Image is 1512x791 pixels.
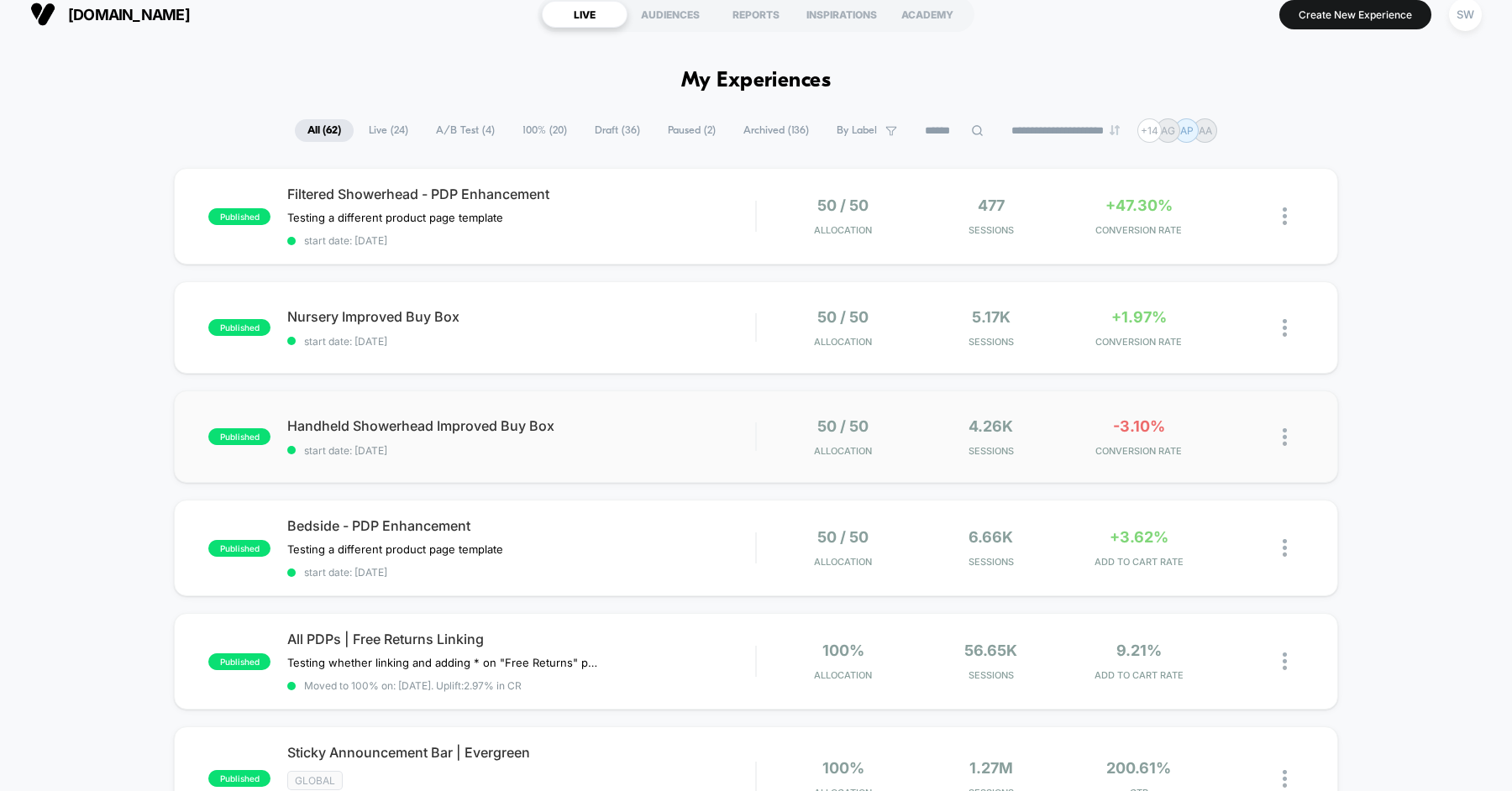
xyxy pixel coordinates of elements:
[287,444,755,457] span: start date: [DATE]
[972,308,1011,326] span: 5.17k
[287,335,755,348] span: start date: [DATE]
[1283,207,1287,225] img: close
[1069,669,1209,681] span: ADD TO CART RATE
[817,196,869,214] span: 50 / 50
[1283,652,1287,670] img: close
[1283,770,1287,788] img: close
[814,224,872,236] span: Allocation
[208,319,270,336] span: published
[304,679,522,692] span: Moved to 100% on: [DATE] . Uplift: 2.97% in CR
[542,1,627,28] div: LIVE
[799,1,885,28] div: INSPIRATIONS
[208,540,270,557] span: published
[817,308,869,326] span: 50 / 50
[287,308,755,325] span: Nursery Improved Buy Box
[978,196,1005,214] span: 477
[287,517,755,534] span: Bedside - PDP Enhancement
[1283,539,1287,557] img: close
[1106,759,1171,777] span: 200.61%
[287,186,755,202] span: Filtered Showerhead - PDP Enhancement
[208,653,270,670] span: published
[814,556,872,568] span: Allocation
[964,642,1017,659] span: 56.65k
[814,336,872,348] span: Allocation
[921,336,1061,348] span: Sessions
[817,417,869,435] span: 50 / 50
[295,119,354,142] span: All ( 62 )
[1283,319,1287,337] img: close
[921,556,1061,568] span: Sessions
[921,669,1061,681] span: Sessions
[814,445,872,457] span: Allocation
[1199,124,1212,137] p: AA
[822,642,864,659] span: 100%
[1283,428,1287,446] img: close
[1116,642,1162,659] span: 9.21%
[287,211,503,224] span: Testing a different product page template
[655,119,728,142] span: Paused ( 2 )
[68,6,190,24] span: [DOMAIN_NAME]
[731,119,822,142] span: Archived ( 136 )
[1069,556,1209,568] span: ADD TO CART RATE
[287,234,755,247] span: start date: [DATE]
[287,417,755,434] span: Handheld Showerhead Improved Buy Box
[1105,196,1173,214] span: +47.30%
[423,119,507,142] span: A/B Test ( 4 )
[1110,528,1168,546] span: +3.62%
[921,445,1061,457] span: Sessions
[287,566,755,579] span: start date: [DATE]
[817,528,869,546] span: 50 / 50
[208,208,270,225] span: published
[287,744,755,761] span: Sticky Announcement Bar | Evergreen
[1110,125,1120,135] img: end
[1113,417,1165,435] span: -3.10%
[356,119,421,142] span: Live ( 24 )
[287,771,343,790] span: GLOBAL
[627,1,713,28] div: AUDIENCES
[1069,224,1209,236] span: CONVERSION RATE
[837,124,877,137] span: By Label
[1180,124,1194,137] p: AP
[1069,336,1209,348] span: CONVERSION RATE
[885,1,970,28] div: ACADEMY
[1111,308,1167,326] span: +1.97%
[921,224,1061,236] span: Sessions
[208,770,270,787] span: published
[713,1,799,28] div: REPORTS
[681,69,832,93] h1: My Experiences
[582,119,653,142] span: Draft ( 36 )
[1137,118,1162,143] div: + 14
[969,528,1013,546] span: 6.66k
[969,417,1013,435] span: 4.26k
[510,119,580,142] span: 100% ( 20 )
[814,669,872,681] span: Allocation
[25,1,195,28] button: [DOMAIN_NAME]
[1069,445,1209,457] span: CONVERSION RATE
[208,428,270,445] span: published
[287,656,599,669] span: Testing whether linking and adding * on "Free Returns" plays a role in ATC Rate & CVR
[30,2,55,27] img: Visually logo
[287,542,503,556] span: Testing a different product page template
[822,759,864,777] span: 100%
[287,631,755,647] span: All PDPs | Free Returns Linking
[969,759,1013,777] span: 1.27M
[1161,124,1175,137] p: AG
